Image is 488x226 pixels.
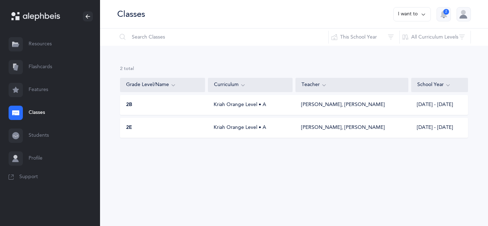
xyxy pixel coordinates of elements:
div: Kriah Orange Level • A [208,124,293,131]
button: This School Year [328,29,400,46]
span: total [124,66,134,71]
input: Search Classes [117,29,329,46]
span: 2B [126,101,132,109]
div: [DATE] - [DATE] [411,124,468,131]
div: School Year [417,81,462,89]
button: All Curriculum Levels [399,29,471,46]
div: 2 [120,66,468,72]
button: 2 [437,7,451,21]
div: [DATE] - [DATE] [411,101,468,109]
div: Kriah Orange Level • A [208,101,293,109]
span: 2E [126,124,132,131]
div: Grade Level/Name [126,81,199,89]
span: Support [19,174,38,181]
div: 2 [443,9,449,15]
div: [PERSON_NAME], [PERSON_NAME] [301,124,385,131]
div: Teacher [302,81,402,89]
div: Curriculum [214,81,287,89]
div: [PERSON_NAME], [PERSON_NAME] [301,101,385,109]
button: I want to [393,7,431,21]
div: Classes [117,8,145,20]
